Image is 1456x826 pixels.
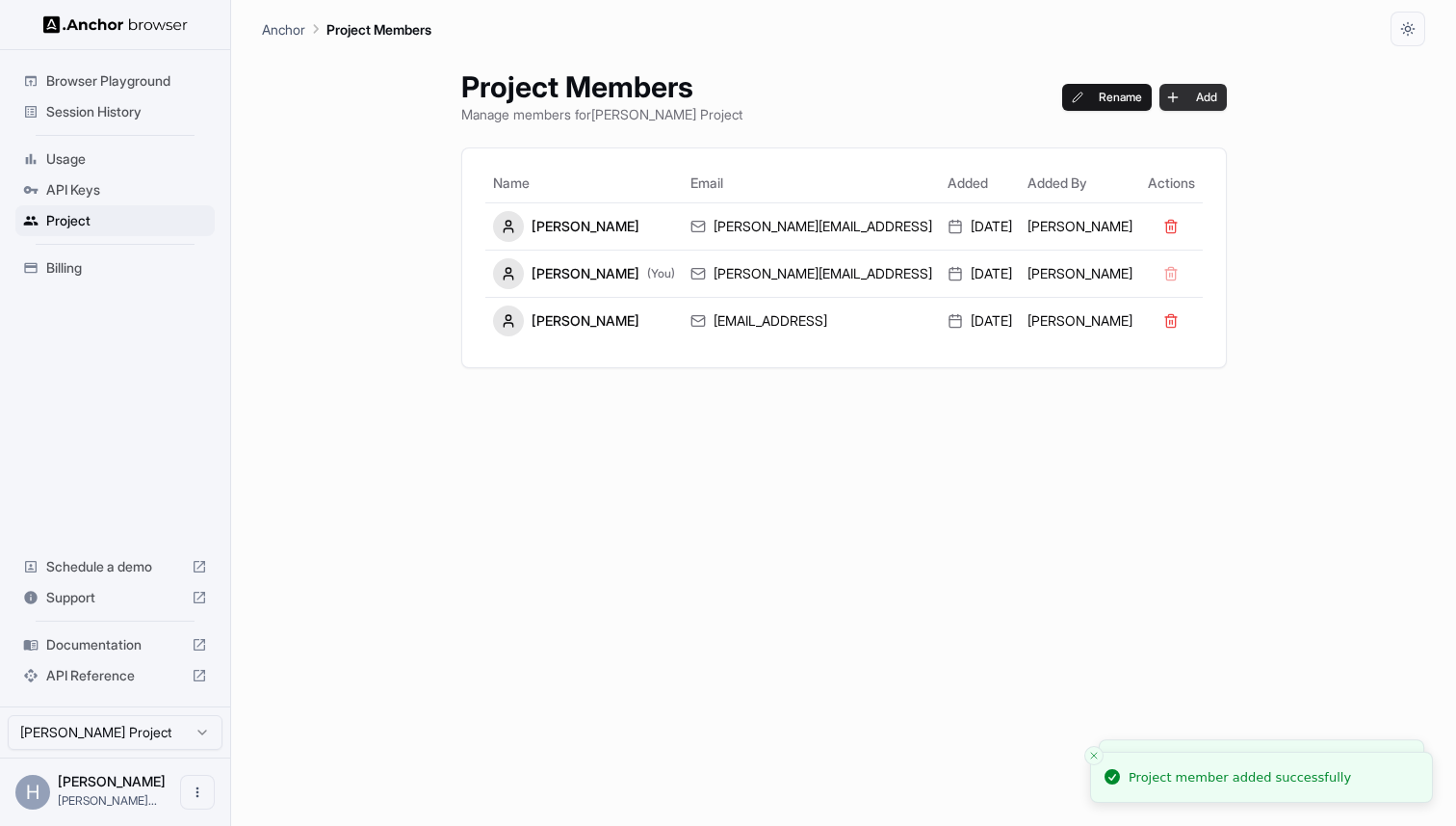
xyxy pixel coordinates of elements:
[15,144,215,174] div: Usage
[1129,768,1351,787] div: Project member added successfully
[1020,202,1140,250] td: [PERSON_NAME]
[15,174,215,205] div: API Keys
[262,19,305,40] p: Anchor
[15,775,50,810] div: H
[46,635,184,654] span: Documentation
[493,258,675,289] div: [PERSON_NAME]
[1062,84,1152,111] button: Rename
[461,104,742,124] p: Manage members for [PERSON_NAME] Project
[683,164,940,202] th: Email
[46,180,207,200] span: API Keys
[46,149,207,169] span: Usage
[46,557,184,576] span: Schedule a demo
[948,311,1012,331] div: [DATE]
[180,775,215,810] button: Open menu
[1020,250,1140,297] td: [PERSON_NAME]
[493,211,675,242] div: [PERSON_NAME]
[1084,746,1104,765] button: Close toast
[46,666,184,685] span: API Reference
[15,66,215,96] div: Browser Playground
[493,306,675,336] div: [PERSON_NAME]
[461,69,742,104] h1: Project Members
[15,551,215,582] div: Schedule a demo
[46,258,207,278] span: Billing
[58,793,157,808] span: harvey@symmetriclabs.ai
[690,217,932,236] div: [PERSON_NAME][EMAIL_ADDRESS]
[1140,164,1203,202] th: Actions
[1020,164,1140,202] th: Added By
[326,19,431,40] p: Project Members
[46,588,184,607] span: Support
[1159,84,1227,111] button: Add
[46,102,207,121] span: Session History
[46,211,207,230] span: Project
[690,264,932,283] div: [PERSON_NAME][EMAIL_ADDRESS]
[1020,297,1140,344] td: [PERSON_NAME]
[948,217,1012,236] div: [DATE]
[15,582,215,613] div: Support
[43,15,188,34] img: Anchor Logo
[15,629,215,660] div: Documentation
[262,18,431,40] nav: breadcrumb
[940,164,1020,202] th: Added
[15,96,215,127] div: Session History
[58,773,166,789] span: Harvey Hu
[15,253,215,283] div: Billing
[948,264,1012,283] div: [DATE]
[485,164,683,202] th: Name
[15,205,215,236] div: Project
[647,266,675,281] span: (You)
[690,311,932,331] div: [EMAIL_ADDRESS]
[15,660,215,691] div: API Reference
[46,71,207,91] span: Browser Playground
